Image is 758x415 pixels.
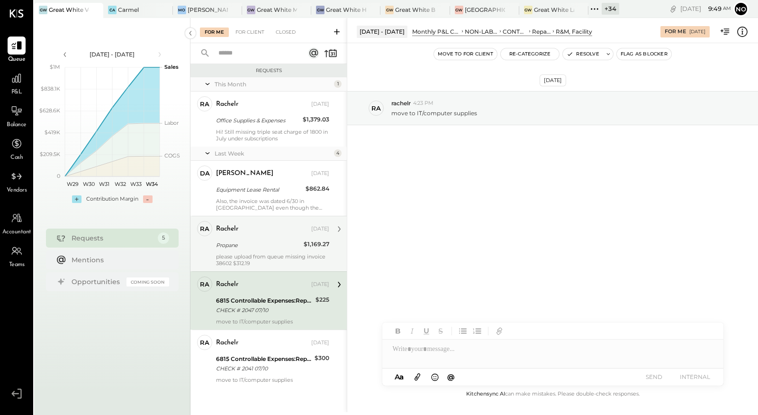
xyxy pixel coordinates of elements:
[200,28,229,37] div: For Me
[399,372,404,381] span: a
[11,88,22,97] span: P&L
[216,116,300,125] div: Office Supplies & Expenses
[471,325,483,337] button: Ordered List
[311,170,329,177] div: [DATE]
[215,80,332,88] div: This Month
[9,261,25,269] span: Teams
[216,100,238,109] div: rachelr
[216,338,238,348] div: rachelr
[200,224,209,233] div: ra
[334,80,342,88] div: 1
[271,28,300,37] div: Closed
[316,6,325,14] div: GW
[689,28,705,35] div: [DATE]
[563,48,603,60] button: Resolve
[143,195,153,203] div: -
[188,6,228,14] div: [PERSON_NAME]'s
[556,28,592,36] div: R&M, Facility
[392,372,407,382] button: Aa
[82,181,94,187] text: W30
[680,4,731,13] div: [DATE]
[357,26,407,37] div: [DATE] - [DATE]
[503,28,527,36] div: CONTROLLABLE EXPENSES
[200,338,209,347] div: ra
[8,55,26,64] span: Queue
[447,372,455,381] span: @
[465,6,505,14] div: [GEOGRAPHIC_DATA]
[72,50,153,58] div: [DATE] - [DATE]
[7,186,27,195] span: Vendors
[216,305,313,315] div: CHECK # 2047 07/10
[247,6,255,14] div: GW
[50,64,60,70] text: $1M
[145,181,158,187] text: W34
[501,48,559,60] button: Re-Categorize
[311,101,329,108] div: [DATE]
[114,181,126,187] text: W32
[455,6,463,14] div: GW
[392,325,404,337] button: Bold
[130,181,142,187] text: W33
[126,277,169,286] div: Coming Soon
[0,69,33,97] a: P&L
[0,102,33,129] a: Balance
[72,195,81,203] div: +
[311,225,329,233] div: [DATE]
[406,325,418,337] button: Italic
[306,184,329,194] div: $862.84
[524,6,532,14] div: GW
[412,28,460,36] div: Monthly P&L Comparison
[391,109,477,117] p: move to IT/computer supplies
[0,135,33,162] a: Cash
[457,325,469,337] button: Unordered List
[493,325,505,337] button: Add URL
[216,224,238,234] div: rachelr
[72,277,122,286] div: Opportunities
[164,120,179,126] text: Labor
[413,100,433,107] span: 4:23 PM
[303,115,329,124] div: $1,379.03
[45,129,60,136] text: $419K
[216,198,329,211] div: Also, the invoice was dated 6/30 in [GEOGRAPHIC_DATA] even though the invoice was dated 7/1. So w...
[216,185,303,194] div: Equipment Lease Rental
[334,149,342,157] div: 4
[420,325,433,337] button: Underline
[540,74,566,86] div: [DATE]
[216,280,238,289] div: rachelr
[216,354,312,364] div: 6815 Controllable Expenses:Repairs & Maintenance:R&M, Facility
[39,107,60,114] text: $628.6K
[231,28,269,37] div: For Client
[41,85,60,92] text: $838.1K
[0,242,33,269] a: Teams
[2,228,31,237] span: Accountant
[602,3,619,15] div: + 34
[391,99,411,107] span: rachelr
[216,364,312,373] div: CHECK # 2041 07/10
[200,100,209,109] div: ra
[216,318,329,325] div: move to IT/computer supplies
[67,181,79,187] text: W29
[216,240,301,250] div: Propane
[676,370,714,383] button: INTERNAL
[434,325,447,337] button: Strikethrough
[195,67,342,74] div: Requests
[0,167,33,195] a: Vendors
[158,232,169,244] div: 5
[434,48,497,60] button: Move to for client
[216,129,329,142] div: Hi! Still missing triple seat charge of 1800 in July under subscriptions
[216,377,329,383] div: move to IT/computer supplies
[10,154,23,162] span: Cash
[72,233,153,243] div: Requests
[316,295,329,304] div: $225
[257,6,297,14] div: Great White Melrose
[371,104,381,113] div: ra
[86,195,138,203] div: Contribution Margin
[465,28,498,36] div: NON-LABOR OPERATING EXPENSES
[668,4,678,14] div: copy link
[49,6,89,14] div: Great White Venice
[315,353,329,363] div: $300
[216,169,273,178] div: [PERSON_NAME]
[57,173,60,179] text: 0
[39,6,47,14] div: GW
[118,6,139,14] div: Carmel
